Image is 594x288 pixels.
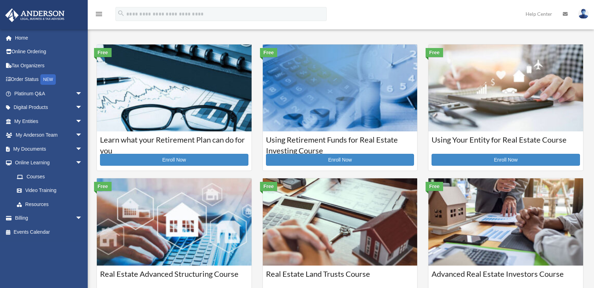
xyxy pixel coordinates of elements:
[266,154,414,166] a: Enroll Now
[5,31,93,45] a: Home
[10,170,89,184] a: Courses
[266,135,414,152] h3: Using Retirement Funds for Real Estate Investing Course
[95,10,103,18] i: menu
[260,48,278,57] div: Free
[5,59,93,73] a: Tax Organizers
[5,225,93,239] a: Events Calendar
[266,269,414,286] h3: Real Estate Land Trusts Course
[5,156,93,170] a: Online Learningarrow_drop_down
[100,135,248,152] h3: Learn what your Retirement Plan can do for you
[432,154,580,166] a: Enroll Now
[426,182,443,191] div: Free
[5,101,93,115] a: Digital Productsarrow_drop_down
[117,9,125,17] i: search
[578,9,589,19] img: User Pic
[5,211,93,225] a: Billingarrow_drop_down
[75,128,89,143] span: arrow_drop_down
[75,211,89,226] span: arrow_drop_down
[40,74,56,85] div: NEW
[10,197,93,211] a: Resources
[10,184,93,198] a: Video Training
[432,135,580,152] h3: Using Your Entity for Real Estate Course
[5,128,93,142] a: My Anderson Teamarrow_drop_down
[100,269,248,286] h3: Real Estate Advanced Structuring Course
[3,8,67,22] img: Anderson Advisors Platinum Portal
[100,154,248,166] a: Enroll Now
[75,142,89,156] span: arrow_drop_down
[5,73,93,87] a: Order StatusNEW
[95,12,103,18] a: menu
[432,269,580,286] h3: Advanced Real Estate Investors Course
[5,45,93,59] a: Online Ordering
[5,114,93,128] a: My Entitiesarrow_drop_down
[75,101,89,115] span: arrow_drop_down
[94,48,112,57] div: Free
[75,87,89,101] span: arrow_drop_down
[94,182,112,191] div: Free
[75,156,89,170] span: arrow_drop_down
[5,142,93,156] a: My Documentsarrow_drop_down
[75,114,89,129] span: arrow_drop_down
[260,182,278,191] div: Free
[426,48,443,57] div: Free
[5,87,93,101] a: Platinum Q&Aarrow_drop_down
